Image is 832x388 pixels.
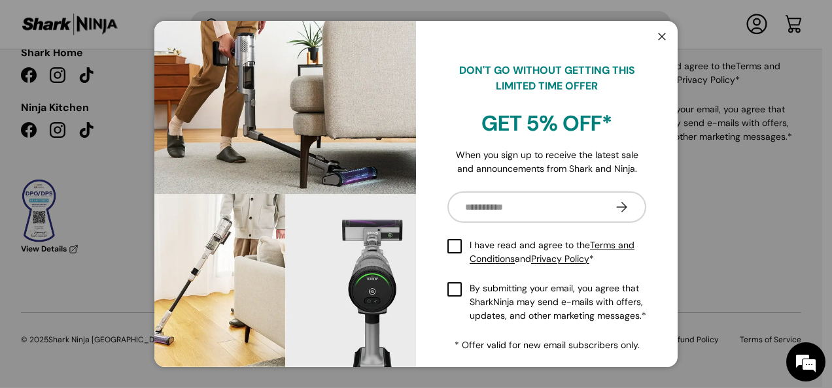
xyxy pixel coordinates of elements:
div: Minimize live chat window [215,7,246,38]
img: shark-kion-auto-empty-dock-iw3241ae-full-blast-living-room-cleaning-view-sharkninja-philippines [154,21,416,367]
a: Privacy Policy [531,253,589,265]
span: By submitting your email, you agree that SharkNinja may send e-mails with offers, updates, and ot... [470,282,646,323]
p: When you sign up to receive the latest sale and announcements from Shark and Ninja. [447,148,646,176]
div: Chat with us now [68,73,220,90]
span: I have read and agree to the and * [470,238,646,266]
p: * Offer valid for new email subscribers only. [447,338,646,352]
h2: GET 5% OFF* [447,110,646,138]
span: We're online! [76,113,181,245]
p: DON'T GO WITHOUT GETTING THIS LIMITED TIME OFFER [447,63,646,94]
textarea: Type your message and hit 'Enter' [7,253,249,299]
